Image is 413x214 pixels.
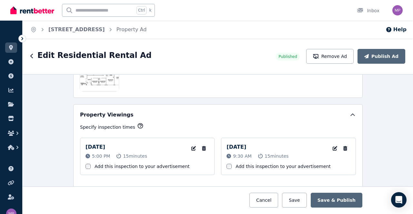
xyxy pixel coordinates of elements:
[48,26,105,33] a: [STREET_ADDRESS]
[10,5,54,15] img: RentBetter
[86,143,105,151] p: [DATE]
[311,193,362,208] button: Save & Publish
[392,5,403,15] img: Michelle Peric
[306,49,354,64] button: Remove Ad
[391,192,407,208] div: Open Intercom Messenger
[37,50,152,60] h1: Edit Residential Rental Ad
[282,193,307,208] button: Save
[116,26,147,33] a: Property Ad
[233,153,252,159] span: 9:30 AM
[136,6,146,14] span: Ctrl
[357,7,379,14] div: Inbox
[80,111,134,119] h5: Property Viewings
[236,163,331,170] label: Add this inspection to your advertisement
[92,153,110,159] span: 5:00 PM
[278,54,297,59] span: Published
[227,143,246,151] p: [DATE]
[80,124,135,130] p: Specify inspection times
[95,163,190,170] label: Add this inspection to your advertisement
[149,8,151,13] span: k
[386,26,407,33] button: Help
[249,193,278,208] button: Cancel
[123,153,147,159] span: 15 minutes
[265,153,289,159] span: 15 minutes
[358,49,405,64] button: Publish Ad
[23,21,154,39] nav: Breadcrumb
